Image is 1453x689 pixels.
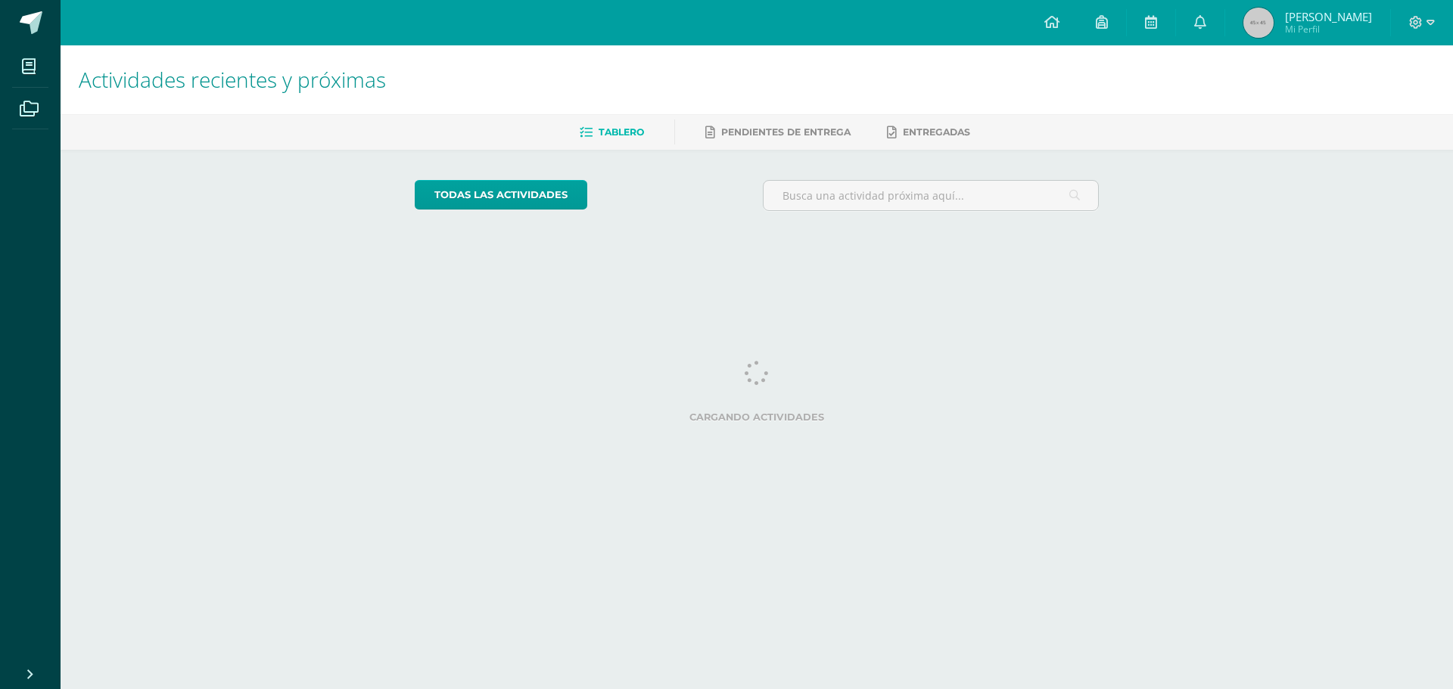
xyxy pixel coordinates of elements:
span: Pendientes de entrega [721,126,851,138]
a: Entregadas [887,120,970,144]
span: [PERSON_NAME] [1285,9,1372,24]
span: Entregadas [903,126,970,138]
a: Tablero [580,120,644,144]
input: Busca una actividad próxima aquí... [764,181,1099,210]
a: todas las Actividades [415,180,587,209]
span: Mi Perfil [1285,23,1372,36]
img: 45x45 [1243,8,1274,38]
span: Tablero [599,126,644,138]
span: Actividades recientes y próximas [79,65,386,94]
label: Cargando actividades [415,411,1100,423]
a: Pendientes de entrega [705,120,851,144]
